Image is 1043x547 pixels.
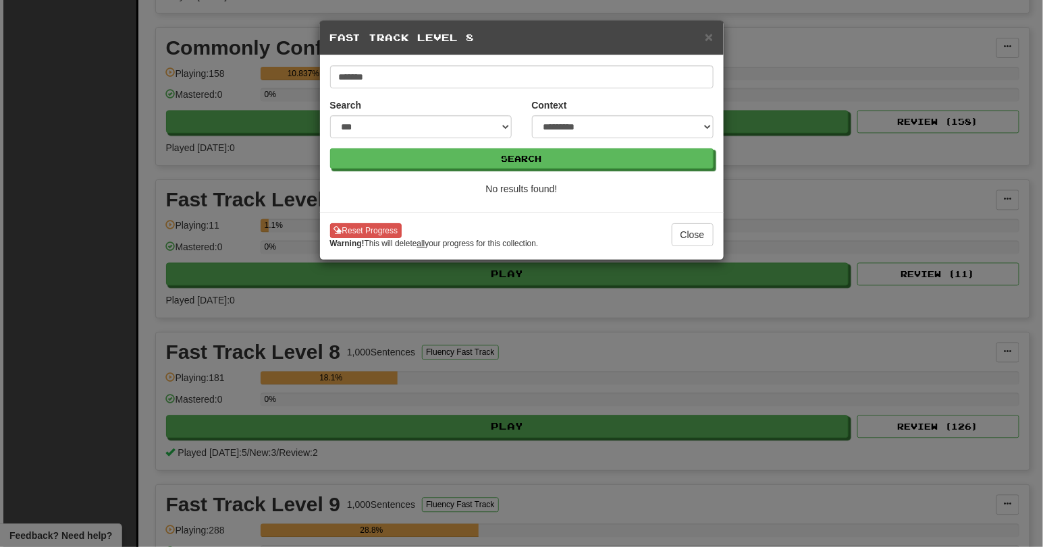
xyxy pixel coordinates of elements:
label: Context [532,98,567,112]
h5: Fast Track Level 8 [330,31,714,45]
button: Close [672,223,714,246]
button: Close [705,30,713,44]
button: Search [330,148,714,169]
p: No results found! [330,182,714,196]
u: all [417,239,425,248]
label: Search [330,98,362,112]
button: Reset Progress [330,223,402,238]
span: × [705,29,713,45]
small: This will delete your progress for this collection. [330,238,539,250]
strong: Warning! [330,239,365,248]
